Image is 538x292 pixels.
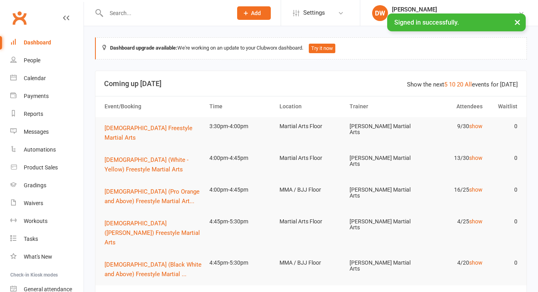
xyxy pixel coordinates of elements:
[444,81,447,88] a: 5
[407,80,518,89] div: Show the next events for [DATE]
[486,212,521,231] td: 0
[372,5,388,21] div: DW
[206,96,276,117] th: Time
[206,149,276,167] td: 4:00pm-4:45pm
[10,230,84,248] a: Tasks
[95,37,527,60] div: We're working on an update to your Clubworx dashboard.
[10,212,84,230] a: Workouts
[416,212,486,231] td: 4/25
[24,111,43,117] div: Reports
[416,254,486,272] td: 4/20
[105,188,200,205] span: [DEMOGRAPHIC_DATA] (Pro Orange and Above) Freestyle Martial Art...
[24,75,46,81] div: Calendar
[24,218,48,224] div: Workouts
[105,123,202,142] button: [DEMOGRAPHIC_DATA] Freestyle Martial Arts
[10,69,84,87] a: Calendar
[105,187,202,206] button: [DEMOGRAPHIC_DATA] (Pro Orange and Above) Freestyle Martial Art...
[309,44,335,53] button: Try it now
[469,123,483,129] a: show
[10,34,84,52] a: Dashboard
[486,149,521,167] td: 0
[346,149,416,174] td: [PERSON_NAME] Martial Arts
[465,81,472,88] a: All
[346,212,416,237] td: [PERSON_NAME] Martial Arts
[276,181,346,199] td: MMA / BJJ Floor
[510,13,525,31] button: ×
[416,117,486,136] td: 9/30
[251,10,261,16] span: Add
[10,177,84,194] a: Gradings
[10,141,84,159] a: Automations
[10,248,84,266] a: What's New
[237,6,271,20] button: Add
[10,87,84,105] a: Payments
[105,156,188,173] span: [DEMOGRAPHIC_DATA] (White - Yellow) Freestyle Martial Arts
[24,236,38,242] div: Tasks
[276,254,346,272] td: MMA / BJJ Floor
[346,254,416,279] td: [PERSON_NAME] Martial Arts
[276,96,346,117] th: Location
[24,93,49,99] div: Payments
[346,181,416,206] td: [PERSON_NAME] Martial Arts
[416,149,486,167] td: 13/30
[486,254,521,272] td: 0
[105,261,202,278] span: [DEMOGRAPHIC_DATA] (Black White and Above) Freestyle Martial ...
[105,125,192,141] span: [DEMOGRAPHIC_DATA] Freestyle Martial Arts
[276,117,346,136] td: Martial Arts Floor
[10,159,84,177] a: Product Sales
[469,186,483,193] a: show
[24,164,58,171] div: Product Sales
[206,212,276,231] td: 4:45pm-5:30pm
[24,129,49,135] div: Messages
[24,200,43,206] div: Waivers
[104,80,518,88] h3: Coming up [DATE]
[104,8,227,19] input: Search...
[105,260,202,279] button: [DEMOGRAPHIC_DATA] (Black White and Above) Freestyle Martial ...
[24,57,40,63] div: People
[486,117,521,136] td: 0
[105,155,202,174] button: [DEMOGRAPHIC_DATA] (White - Yellow) Freestyle Martial Arts
[24,146,56,153] div: Automations
[469,259,483,266] a: show
[276,149,346,167] td: Martial Arts Floor
[10,52,84,69] a: People
[10,105,84,123] a: Reports
[110,45,177,51] strong: Dashboard upgrade available:
[392,6,518,13] div: [PERSON_NAME]
[469,155,483,161] a: show
[206,254,276,272] td: 4:45pm-5:30pm
[346,117,416,142] td: [PERSON_NAME] Martial Arts
[416,96,486,117] th: Attendees
[449,81,455,88] a: 10
[24,254,52,260] div: What's New
[416,181,486,199] td: 16/25
[346,96,416,117] th: Trainer
[10,8,29,28] a: Clubworx
[101,96,206,117] th: Event/Booking
[469,218,483,225] a: show
[206,181,276,199] td: 4:00pm-4:45pm
[392,13,518,20] div: [PERSON_NAME] Martial Arts and Fitness Academy
[105,219,202,247] button: [DEMOGRAPHIC_DATA] ([PERSON_NAME]) Freestyle Martial Arts
[394,19,459,26] span: Signed in successfully.
[24,182,46,188] div: Gradings
[105,220,200,246] span: [DEMOGRAPHIC_DATA] ([PERSON_NAME]) Freestyle Martial Arts
[206,117,276,136] td: 3:30pm-4:00pm
[486,96,521,117] th: Waitlist
[457,81,463,88] a: 20
[303,4,325,22] span: Settings
[276,212,346,231] td: Martial Arts Floor
[10,123,84,141] a: Messages
[24,39,51,46] div: Dashboard
[486,181,521,199] td: 0
[10,194,84,212] a: Waivers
